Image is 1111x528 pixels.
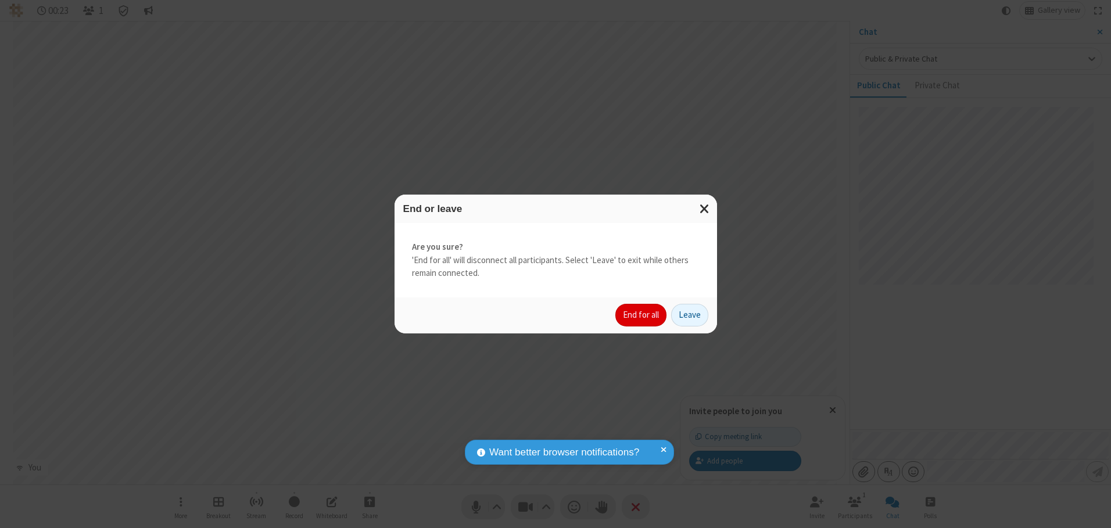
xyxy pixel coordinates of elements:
h3: End or leave [403,203,708,214]
button: Close modal [693,195,717,223]
button: End for all [615,304,666,327]
button: Leave [671,304,708,327]
div: 'End for all' will disconnect all participants. Select 'Leave' to exit while others remain connec... [395,223,717,297]
span: Want better browser notifications? [489,445,639,460]
strong: Are you sure? [412,240,700,254]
